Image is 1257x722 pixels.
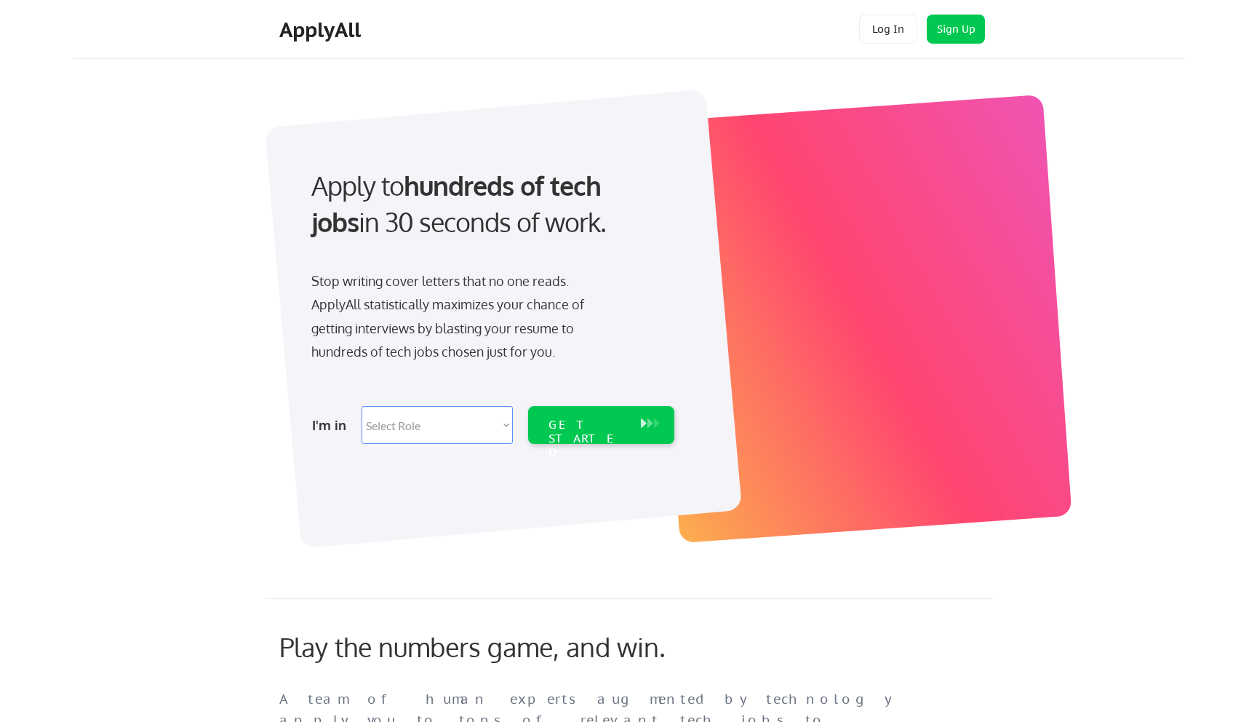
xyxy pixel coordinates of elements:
[311,169,607,238] strong: hundreds of tech jobs
[859,15,917,44] button: Log In
[311,167,669,241] div: Apply to in 30 seconds of work.
[279,17,365,42] div: ApplyAll
[312,413,353,437] div: I'm in
[927,15,985,44] button: Sign Up
[311,269,610,364] div: Stop writing cover letters that no one reads. ApplyAll statistically maximizes your chance of get...
[548,418,626,460] div: GET STARTED
[279,631,730,662] div: Play the numbers game, and win.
